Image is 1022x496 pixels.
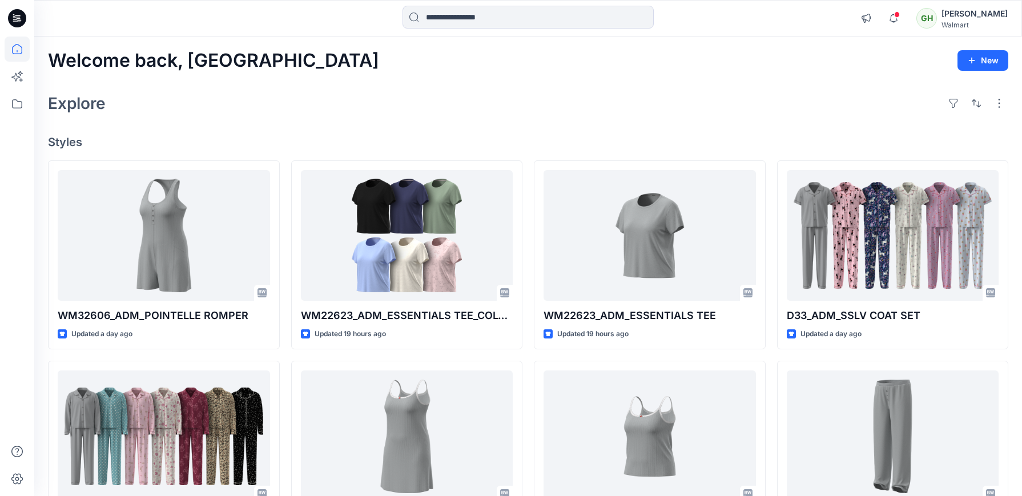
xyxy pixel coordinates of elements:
h4: Styles [48,135,1008,149]
div: [PERSON_NAME] [941,7,1008,21]
p: Updated 19 hours ago [557,328,629,340]
p: WM22623_ADM_ESSENTIALS TEE [544,308,756,324]
p: Updated a day ago [71,328,132,340]
p: WM32606_ADM_POINTELLE ROMPER [58,308,270,324]
div: Walmart [941,21,1008,29]
a: WM32606_ADM_POINTELLE ROMPER [58,170,270,301]
p: D33_ADM_SSLV COAT SET [787,308,999,324]
h2: Explore [48,94,106,112]
p: WM22623_ADM_ESSENTIALS TEE_COLORWAY [301,308,513,324]
a: WM22623_ADM_ESSENTIALS TEE_COLORWAY [301,170,513,301]
a: WM22623_ADM_ESSENTIALS TEE [544,170,756,301]
div: GH [916,8,937,29]
p: Updated 19 hours ago [315,328,386,340]
button: New [957,50,1008,71]
a: D33_ADM_SSLV COAT SET [787,170,999,301]
p: Updated a day ago [800,328,862,340]
h2: Welcome back, [GEOGRAPHIC_DATA] [48,50,379,71]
